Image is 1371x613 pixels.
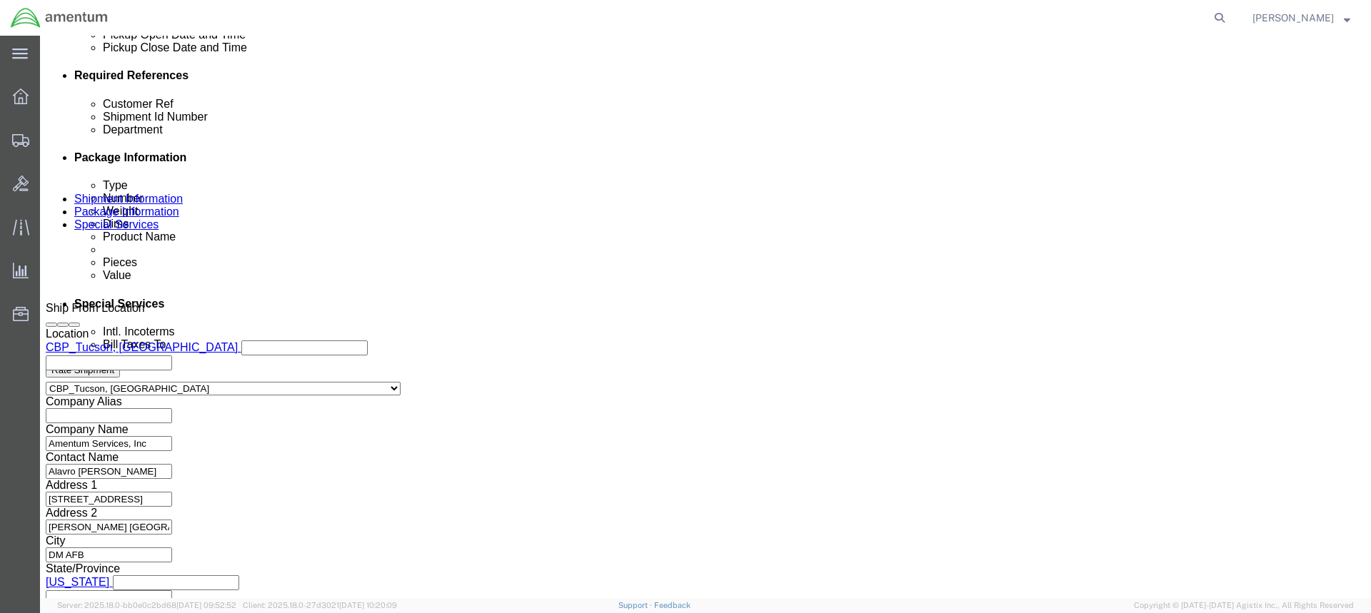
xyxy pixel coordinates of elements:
[1252,10,1334,26] span: Alvaro Borbon
[10,7,109,29] img: logo
[1134,599,1354,612] span: Copyright © [DATE]-[DATE] Agistix Inc., All Rights Reserved
[339,601,397,609] span: [DATE] 10:20:09
[40,36,1371,598] iframe: FS Legacy Container
[57,601,236,609] span: Server: 2025.18.0-bb0e0c2bd68
[618,601,654,609] a: Support
[1252,9,1351,26] button: [PERSON_NAME]
[243,601,397,609] span: Client: 2025.18.0-27d3021
[654,601,690,609] a: Feedback
[176,601,236,609] span: [DATE] 09:52:52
